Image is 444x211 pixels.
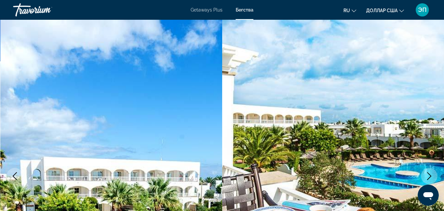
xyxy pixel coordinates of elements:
button: Next image [421,168,437,184]
font: доллар США [366,8,398,13]
a: Бегства [236,7,253,13]
font: ru [343,8,350,13]
a: Травориум [13,1,79,18]
button: Previous image [7,168,23,184]
button: Изменить валюту [366,6,404,15]
a: Getaways Plus [191,7,222,13]
iframe: Кнопка запуска окна обмена сообщениями [418,185,439,206]
font: ЭП [418,6,427,13]
button: Изменить язык [343,6,356,15]
button: Меню пользователя [414,3,431,17]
